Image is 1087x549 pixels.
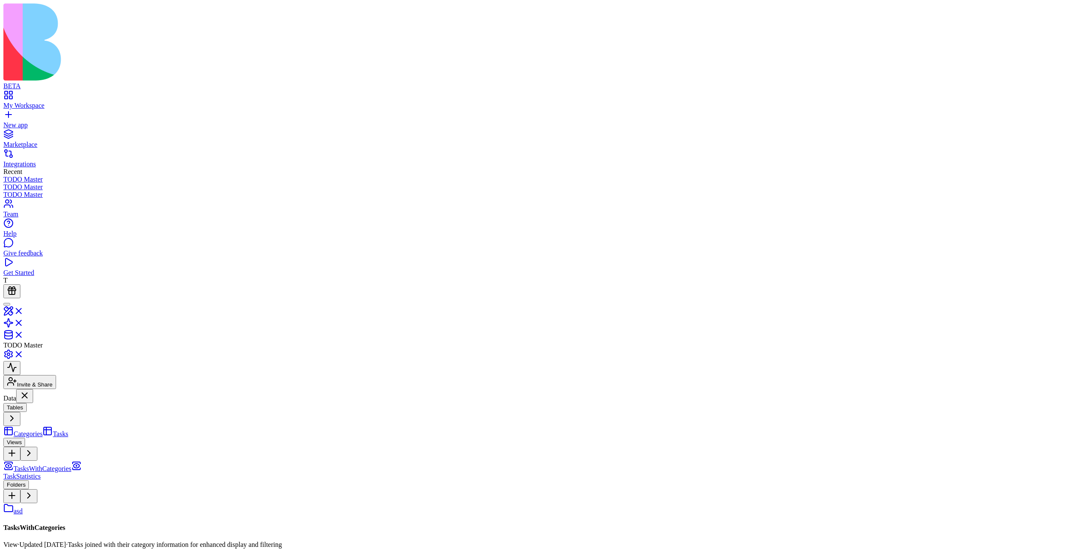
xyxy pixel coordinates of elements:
[3,395,16,402] span: Data
[3,176,1084,183] a: TODO Master
[3,114,1084,129] a: New app
[3,473,41,480] span: TaskStatistics
[3,524,1084,532] h4: TasksWithCategories
[3,94,1084,109] a: My Workspace
[3,342,43,349] span: TODO Master
[3,465,71,472] a: TasksWithCategories
[3,480,29,489] button: Folders
[3,82,1084,90] div: BETA
[3,261,1084,277] a: Get Started
[3,438,25,447] button: Views
[7,482,25,488] span: Folders
[3,230,1084,238] div: Help
[53,430,68,437] span: Tasks
[3,541,18,548] span: View
[7,439,22,445] span: Views
[3,133,1084,148] a: Marketplace
[3,121,1084,129] div: New app
[3,160,1084,168] div: Integrations
[3,242,1084,257] a: Give feedback
[3,375,56,389] button: Invite & Share
[14,430,42,437] span: Categories
[3,153,1084,168] a: Integrations
[66,541,68,548] span: ·
[3,210,1084,218] div: Team
[14,507,23,515] span: asd
[20,541,66,548] span: Updated [DATE]
[3,269,1084,277] div: Get Started
[18,541,20,548] span: ·
[3,430,42,437] a: Categories
[3,3,345,81] img: logo
[3,507,23,515] a: asd
[3,403,27,412] button: Tables
[3,249,1084,257] div: Give feedback
[7,404,23,411] span: Tables
[3,183,1084,191] a: TODO Master
[3,168,22,175] span: Recent
[3,75,1084,90] a: BETA
[68,541,282,548] span: Tasks joined with their category information for enhanced display and filtering
[3,277,8,284] span: T
[14,465,71,472] span: TasksWithCategories
[3,191,1084,199] a: TODO Master
[3,203,1084,218] a: Team
[3,102,1084,109] div: My Workspace
[3,141,1084,148] div: Marketplace
[42,430,68,437] a: Tasks
[3,465,82,480] a: TaskStatistics
[3,222,1084,238] a: Help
